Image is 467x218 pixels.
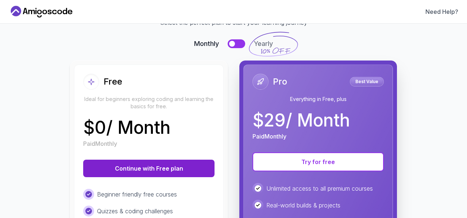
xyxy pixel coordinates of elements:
p: Real-world builds & projects [266,201,340,210]
button: Continue with Free plan [83,160,215,177]
p: Quizzes & coding challenges [97,207,173,215]
h2: Pro [273,76,287,87]
p: Ideal for beginners exploring coding and learning the basics for free. [83,96,215,110]
p: Unlimited access to all premium courses [266,184,373,193]
p: Paid Monthly [252,132,286,141]
p: $ 0 / Month [83,119,170,136]
p: Best Value [351,78,383,85]
a: Need Help? [425,7,458,16]
p: $ 29 / Month [252,112,350,129]
span: Monthly [194,39,219,49]
h2: Free [104,76,122,87]
p: Everything in Free, plus [252,96,384,103]
button: Try for free [252,152,384,171]
p: Beginner friendly free courses [97,190,177,199]
p: Paid Monthly [83,139,117,148]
